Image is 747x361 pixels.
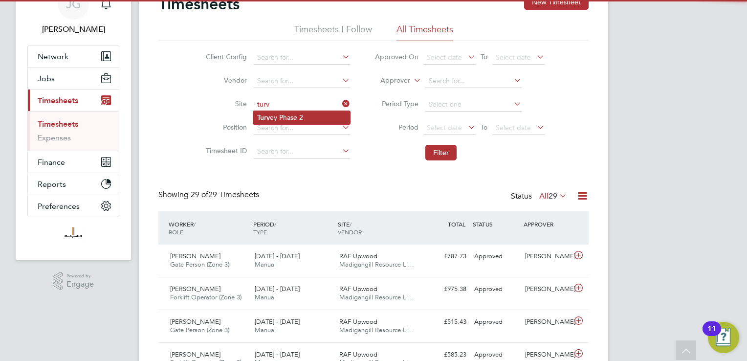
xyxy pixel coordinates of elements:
[253,111,350,124] li: ey Phase 2
[470,248,521,265] div: Approved
[521,281,572,297] div: [PERSON_NAME]
[255,293,276,301] span: Manual
[27,23,119,35] span: Jordan Gutteride
[470,281,521,297] div: Approved
[335,215,420,241] div: SITE
[62,227,84,243] img: madigangill-logo-retina.png
[257,113,270,122] b: Turv
[539,191,567,201] label: All
[28,68,119,89] button: Jobs
[27,227,119,243] a: Go to home page
[396,23,453,41] li: All Timesheets
[38,202,80,211] span: Preferences
[203,99,247,108] label: Site
[366,76,410,86] label: Approver
[158,190,261,200] div: Showing
[28,151,119,173] button: Finance
[38,74,55,83] span: Jobs
[521,215,572,233] div: APPROVER
[28,195,119,217] button: Preferences
[448,220,465,228] span: TOTAL
[38,158,65,167] span: Finance
[28,173,119,195] button: Reports
[255,252,300,260] span: [DATE] - [DATE]
[521,248,572,265] div: [PERSON_NAME]
[170,317,220,326] span: [PERSON_NAME]
[419,248,470,265] div: £787.73
[203,146,247,155] label: Timesheet ID
[511,190,569,203] div: Status
[478,50,490,63] span: To
[339,317,377,326] span: RAF Upwood
[425,98,522,112] input: Select one
[170,285,220,293] span: [PERSON_NAME]
[170,326,229,334] span: Gate Person (Zone 3)
[170,252,220,260] span: [PERSON_NAME]
[496,53,531,62] span: Select date
[470,215,521,233] div: STATUS
[419,314,470,330] div: £515.43
[203,76,247,85] label: Vendor
[427,123,462,132] span: Select date
[170,350,220,359] span: [PERSON_NAME]
[549,191,557,201] span: 29
[203,123,247,132] label: Position
[339,350,377,359] span: RAF Upwood
[374,52,418,61] label: Approved On
[28,90,119,111] button: Timesheets
[707,329,716,341] div: 11
[339,326,414,334] span: Madigangill Resource Li…
[53,272,94,291] a: Powered byEngage
[191,190,208,200] span: 29 of
[253,228,267,236] span: TYPE
[203,52,247,61] label: Client Config
[166,215,251,241] div: WORKER
[170,260,229,269] span: Gate Person (Zone 3)
[339,252,377,260] span: RAF Upwood
[66,272,94,280] span: Powered by
[38,180,66,189] span: Reports
[496,123,531,132] span: Select date
[255,317,300,326] span: [DATE] - [DATE]
[255,260,276,269] span: Manual
[38,119,78,129] a: Timesheets
[254,51,350,65] input: Search for...
[427,53,462,62] span: Select date
[254,145,350,158] input: Search for...
[478,121,490,134] span: To
[339,293,414,301] span: Madigangill Resource Li…
[374,99,418,108] label: Period Type
[28,45,119,67] button: Network
[425,74,522,88] input: Search for...
[169,228,183,236] span: ROLE
[170,293,242,301] span: Forklift Operator (Zone 3)
[254,74,350,88] input: Search for...
[425,145,457,160] button: Filter
[374,123,418,132] label: Period
[708,322,739,353] button: Open Resource Center, 11 new notifications
[254,121,350,135] input: Search for...
[350,220,352,228] span: /
[194,220,196,228] span: /
[339,285,377,293] span: RAF Upwood
[419,281,470,297] div: £975.38
[255,326,276,334] span: Manual
[255,350,300,359] span: [DATE] - [DATE]
[191,190,259,200] span: 29 Timesheets
[38,133,71,142] a: Expenses
[294,23,372,41] li: Timesheets I Follow
[38,52,68,61] span: Network
[338,228,362,236] span: VENDOR
[274,220,276,228] span: /
[470,314,521,330] div: Approved
[254,98,350,112] input: Search for...
[38,96,78,105] span: Timesheets
[255,285,300,293] span: [DATE] - [DATE]
[28,111,119,151] div: Timesheets
[339,260,414,269] span: Madigangill Resource Li…
[521,314,572,330] div: [PERSON_NAME]
[66,280,94,289] span: Engage
[251,215,335,241] div: PERIOD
